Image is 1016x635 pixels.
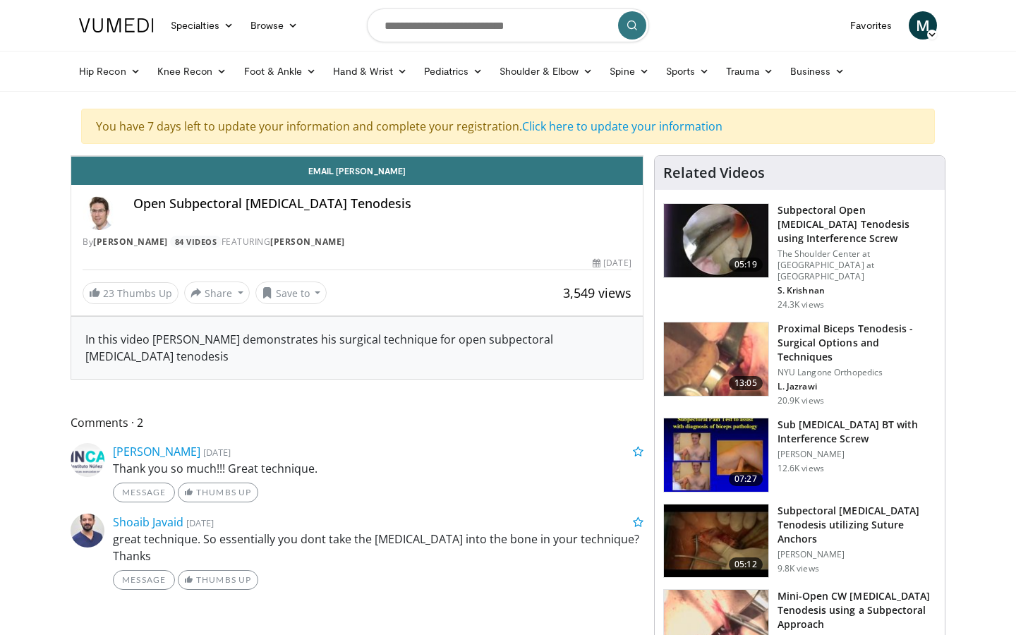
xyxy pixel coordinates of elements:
a: Shoaib Javaid [113,514,183,530]
span: 3,549 views [563,284,631,301]
a: Message [113,483,175,502]
p: L. Jazrawi [778,381,936,392]
h4: Related Videos [663,164,765,181]
h3: Proximal Biceps Tenodesis - Surgical Options and Techniques [778,322,936,364]
div: [DATE] [593,257,631,270]
p: S. Krishnan [778,285,936,296]
img: krish3_3.png.150x105_q85_crop-smart_upscale.jpg [664,204,768,277]
a: Hip Recon [71,57,149,85]
span: 05:12 [729,557,763,571]
span: 07:27 [729,472,763,486]
p: 20.9K views [778,395,824,406]
p: [PERSON_NAME] [778,549,936,560]
a: [PERSON_NAME] [93,236,168,248]
a: Knee Recon [149,57,236,85]
h3: Sub [MEDICAL_DATA] BT with Interference Screw [778,418,936,446]
img: 241279_0000_1.png.150x105_q85_crop-smart_upscale.jpg [664,418,768,492]
a: Shoulder & Elbow [491,57,601,85]
p: NYU Langone Orthopedics [778,367,936,378]
img: Avatar [83,196,116,230]
small: [DATE] [186,516,214,529]
a: 23 Thumbs Up [83,282,179,304]
a: 07:27 Sub [MEDICAL_DATA] BT with Interference Screw [PERSON_NAME] 12.6K views [663,418,936,492]
a: 05:19 Subpectoral Open [MEDICAL_DATA] Tenodesis using Interference Screw The Shoulder Center at [... [663,203,936,310]
a: Thumbs Up [178,570,258,590]
p: 12.6K views [778,463,824,474]
a: [PERSON_NAME] [113,444,200,459]
span: 13:05 [729,376,763,390]
p: Thank you so much!!! Great technique. [113,460,643,477]
button: Share [184,282,250,304]
a: Click here to update your information [522,119,722,134]
a: M [909,11,937,40]
a: Pediatrics [416,57,491,85]
span: 05:19 [729,258,763,272]
span: Comments 2 [71,413,643,432]
a: Thumbs Up [178,483,258,502]
a: Trauma [718,57,782,85]
button: Save to [255,282,327,304]
img: VuMedi Logo [79,18,154,32]
span: 23 [103,286,114,300]
p: 9.8K views [778,563,819,574]
img: 270471_0000_1.png.150x105_q85_crop-smart_upscale.jpg [664,504,768,578]
a: Favorites [842,11,900,40]
h3: Subpectoral Open [MEDICAL_DATA] Tenodesis using Interference Screw [778,203,936,246]
a: Sports [658,57,718,85]
a: Foot & Ankle [236,57,325,85]
h3: Subpectoral [MEDICAL_DATA] Tenodesis utilizing Suture Anchors [778,504,936,546]
a: 13:05 Proximal Biceps Tenodesis - Surgical Options and Techniques NYU Langone Orthopedics L. Jazr... [663,322,936,406]
small: [DATE] [203,446,231,459]
input: Search topics, interventions [367,8,649,42]
video-js: Video Player [71,156,643,157]
a: Business [782,57,854,85]
a: Hand & Wrist [325,57,416,85]
a: [PERSON_NAME] [270,236,345,248]
p: [PERSON_NAME] [778,449,936,460]
h3: Mini-Open CW [MEDICAL_DATA] Tenodesis using a Subpectoral Approach [778,589,936,631]
img: Avatar [71,514,104,548]
p: The Shoulder Center at [GEOGRAPHIC_DATA] at [GEOGRAPHIC_DATA] [778,248,936,282]
img: Avatar [71,443,104,477]
a: 84 Videos [170,236,222,248]
a: Spine [601,57,657,85]
div: In this video [PERSON_NAME] demonstrates his surgical technique for open subpectoral [MEDICAL_DAT... [85,331,629,365]
a: Specialties [162,11,242,40]
a: Browse [242,11,307,40]
a: 05:12 Subpectoral [MEDICAL_DATA] Tenodesis utilizing Suture Anchors [PERSON_NAME] 9.8K views [663,504,936,579]
img: Laith_biceps_teno_1.png.150x105_q85_crop-smart_upscale.jpg [664,322,768,396]
p: great technique. So essentially you dont take the [MEDICAL_DATA] into the bone in your technique?... [113,531,643,564]
div: By FEATURING [83,236,631,248]
p: 24.3K views [778,299,824,310]
a: Email [PERSON_NAME] [71,157,643,185]
h4: Open Subpectoral [MEDICAL_DATA] Tenodesis [133,196,631,212]
div: You have 7 days left to update your information and complete your registration. [81,109,935,144]
a: Message [113,570,175,590]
